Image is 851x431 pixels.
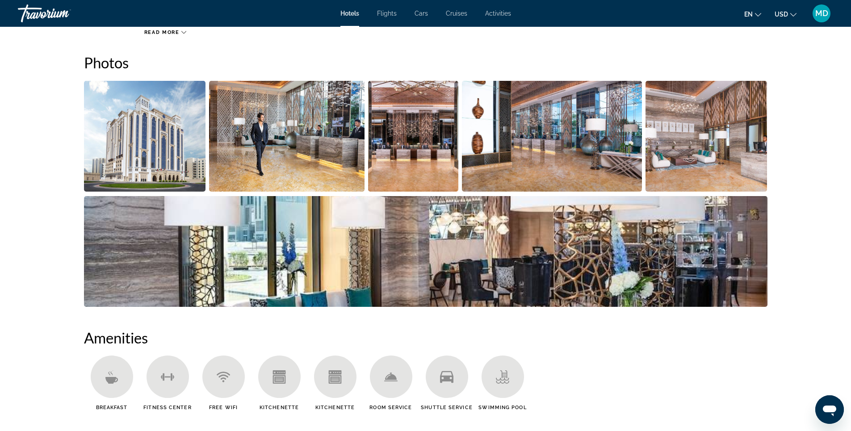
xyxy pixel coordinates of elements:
[315,405,355,410] span: Kitchenette
[143,405,191,410] span: Fitness Center
[646,80,767,192] button: Open full-screen image slider
[815,395,844,424] iframe: Button to launch messaging window
[744,11,753,18] span: en
[377,10,397,17] a: Flights
[744,8,761,21] button: Change language
[340,10,359,17] a: Hotels
[96,405,128,410] span: Breakfast
[144,29,187,36] button: Read more
[462,80,642,192] button: Open full-screen image slider
[446,10,467,17] a: Cruises
[84,329,767,347] h2: Amenities
[478,405,526,410] span: Swimming Pool
[775,8,797,21] button: Change currency
[84,54,767,71] h2: Photos
[18,2,107,25] a: Travorium
[415,10,428,17] a: Cars
[144,29,180,35] span: Read more
[485,10,511,17] a: Activities
[815,9,828,18] span: MD
[421,405,473,410] span: Shuttle Service
[369,405,412,410] span: Room Service
[84,80,206,192] button: Open full-screen image slider
[260,405,299,410] span: Kitchenette
[84,196,767,307] button: Open full-screen image slider
[810,4,833,23] button: User Menu
[368,80,459,192] button: Open full-screen image slider
[209,405,238,410] span: Free WiFi
[209,80,365,192] button: Open full-screen image slider
[775,11,788,18] span: USD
